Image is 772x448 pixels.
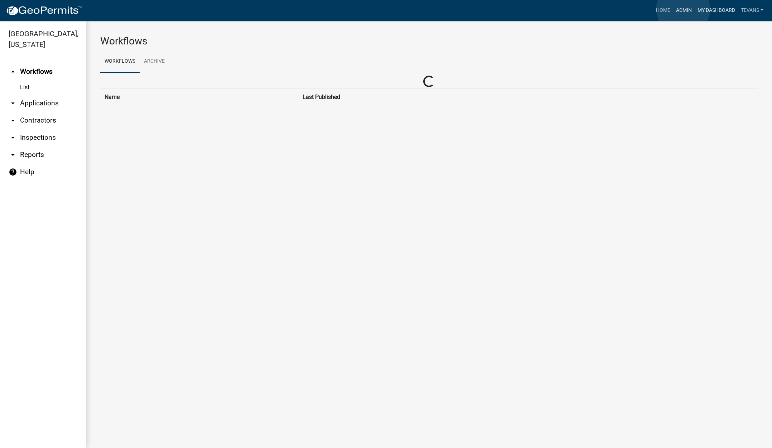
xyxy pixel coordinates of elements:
[9,168,17,176] i: help
[100,35,758,47] h3: Workflows
[738,4,766,17] a: tevans
[298,88,685,106] th: Last Published
[140,50,169,73] a: Archive
[653,4,673,17] a: Home
[9,151,17,159] i: arrow_drop_down
[9,133,17,142] i: arrow_drop_down
[100,50,140,73] a: Workflows
[695,4,738,17] a: My Dashboard
[673,4,695,17] a: Admin
[9,116,17,125] i: arrow_drop_down
[9,99,17,108] i: arrow_drop_down
[100,88,298,106] th: Name
[9,67,17,76] i: arrow_drop_up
